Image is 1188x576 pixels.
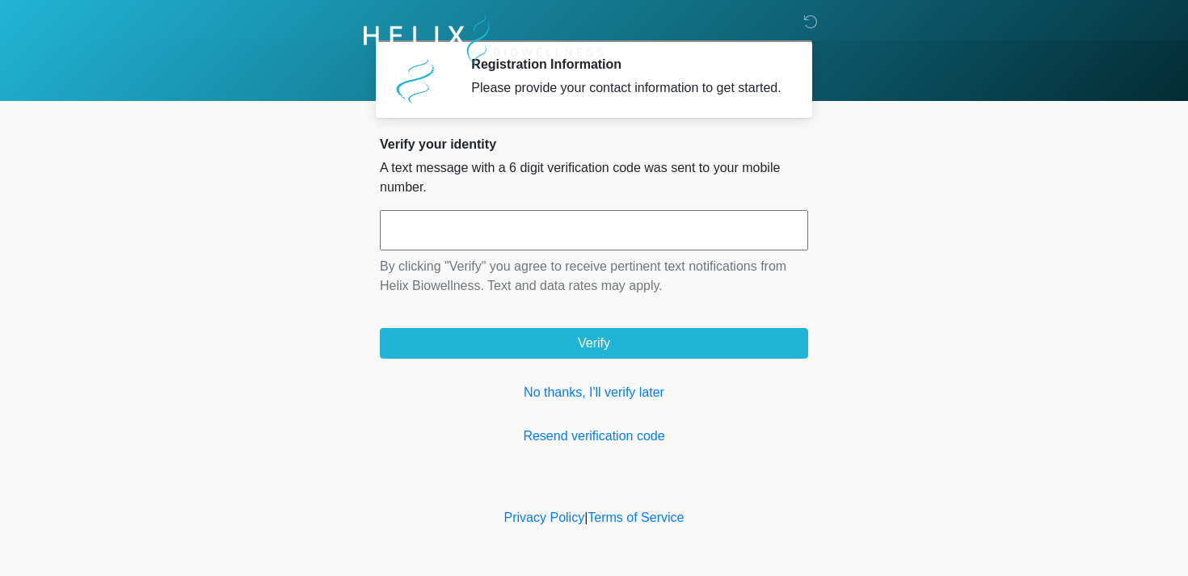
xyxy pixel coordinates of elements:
a: Terms of Service [588,511,684,524]
div: Please provide your contact information to get started. [471,78,784,98]
p: By clicking "Verify" you agree to receive pertinent text notifications from Helix Biowellness. Te... [380,257,808,296]
a: Resend verification code [380,427,808,446]
img: Helix Biowellness Logo [364,12,604,69]
h2: Verify your identity [380,137,808,152]
a: Privacy Policy [504,511,585,524]
a: | [584,511,588,524]
p: A text message with a 6 digit verification code was sent to your mobile number. [380,158,808,197]
a: No thanks, I'll verify later [380,383,808,402]
button: Verify [380,328,808,359]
